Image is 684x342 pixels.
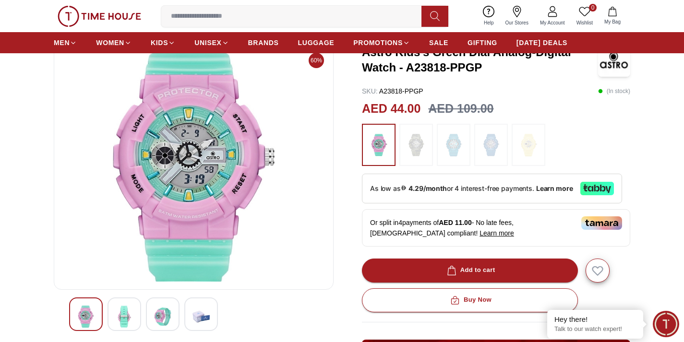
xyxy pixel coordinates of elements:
span: WOMEN [96,38,124,47]
div: Chat Widget [653,311,679,337]
h3: AED 109.00 [428,100,493,118]
img: ... [404,129,428,161]
span: SALE [429,38,448,47]
a: BRANDS [248,34,279,51]
span: 0 [589,4,597,12]
span: PROMOTIONS [353,38,403,47]
span: AED 11.00 [439,219,471,226]
span: BRANDS [248,38,279,47]
a: [DATE] DEALS [516,34,567,51]
a: KIDS [151,34,175,51]
a: WOMEN [96,34,132,51]
span: LUGGAGE [298,38,335,47]
a: GIFTING [468,34,497,51]
button: Add to cart [362,259,578,283]
h3: Astro Kids's Green Dial Analog-Digital Watch - A23818-PPGP [362,45,598,75]
div: Add to cart [445,265,495,276]
img: Tamara [581,216,622,230]
span: Our Stores [502,19,532,26]
img: ... [479,129,503,161]
span: MEN [54,38,70,47]
img: Astro Kids's Green Dial Analog-Digital Watch - A23818-PPGP [62,51,325,282]
a: MEN [54,34,77,51]
img: Astro Kids's Green Dial Analog-Digital Watch - A23818-PPGP [192,306,210,328]
span: Help [480,19,498,26]
a: 0Wishlist [571,4,599,28]
span: KIDS [151,38,168,47]
a: Our Stores [500,4,534,28]
span: [DATE] DEALS [516,38,567,47]
span: GIFTING [468,38,497,47]
img: Astro Kids's Green Dial Analog-Digital Watch - A23818-PPGP [598,43,630,77]
img: Astro Kids's Green Dial Analog-Digital Watch - A23818-PPGP [116,306,133,328]
img: Astro Kids's Green Dial Analog-Digital Watch - A23818-PPGP [154,306,171,328]
img: ... [367,129,391,161]
a: UNISEX [194,34,228,51]
button: Buy Now [362,288,578,312]
a: Help [478,4,500,28]
img: ... [516,129,540,161]
div: Or split in 4 payments of - No late fees, [DEMOGRAPHIC_DATA] compliant! [362,209,630,247]
p: ( In stock ) [598,86,630,96]
span: UNISEX [194,38,221,47]
span: Learn more [480,229,514,237]
div: Hey there! [554,315,636,324]
h2: AED 44.00 [362,100,420,118]
span: My Account [536,19,569,26]
a: PROMOTIONS [353,34,410,51]
a: LUGGAGE [298,34,335,51]
div: Buy Now [448,295,492,306]
p: Talk to our watch expert! [554,325,636,333]
span: SKU : [362,87,378,95]
img: ... [442,129,466,161]
img: ... [58,6,141,27]
span: My Bag [600,18,624,25]
span: 60% [309,53,324,68]
a: SALE [429,34,448,51]
img: Astro Kids's Green Dial Analog-Digital Watch - A23818-PPGP [77,306,95,328]
p: A23818-PPGP [362,86,423,96]
button: My Bag [599,5,626,27]
span: Wishlist [573,19,597,26]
